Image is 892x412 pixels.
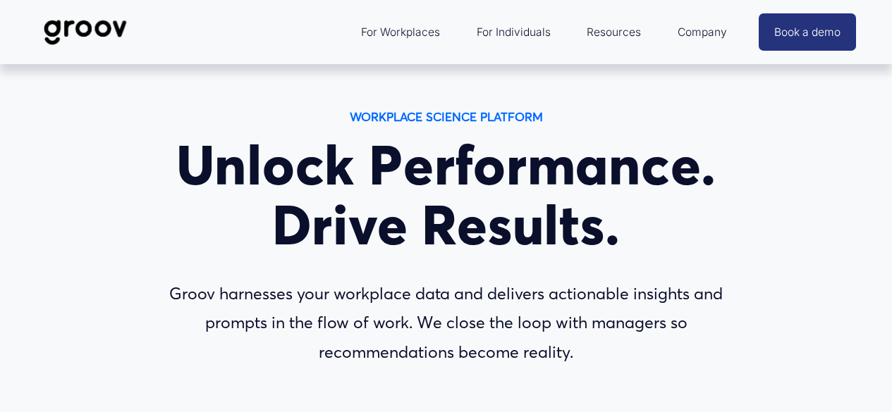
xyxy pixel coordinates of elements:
[580,15,648,49] a: folder dropdown
[139,135,752,255] h1: Unlock Performance. Drive Results.
[759,13,856,51] a: Book a demo
[354,15,447,49] a: folder dropdown
[671,15,734,49] a: folder dropdown
[36,9,135,56] img: Groov | Workplace Science Platform | Unlock Performance | Drive Results
[678,23,727,42] span: Company
[350,109,543,124] strong: WORKPLACE SCIENCE PLATFORM
[361,23,440,42] span: For Workplaces
[470,15,558,49] a: For Individuals
[139,279,752,367] p: Groov harnesses your workplace data and delivers actionable insights and prompts in the flow of w...
[587,23,641,42] span: Resources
